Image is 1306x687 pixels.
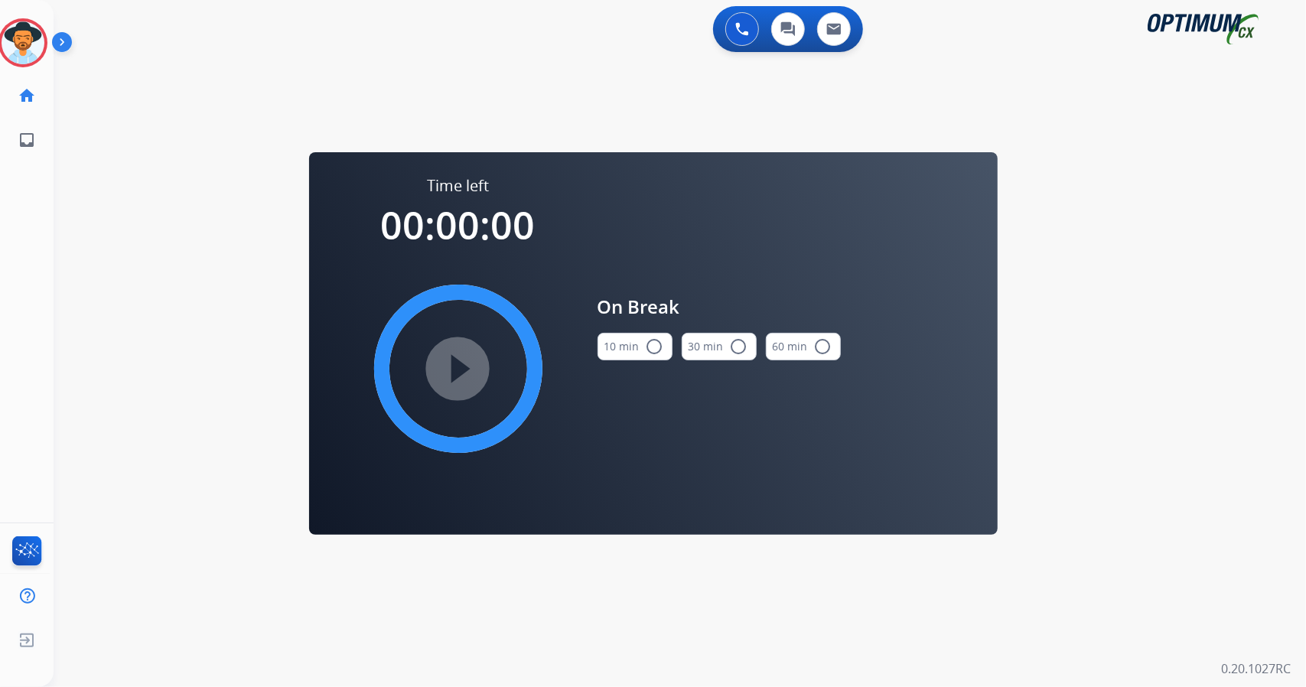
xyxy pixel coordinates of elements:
[18,86,36,105] mat-icon: home
[18,131,36,149] mat-icon: inbox
[381,199,536,251] span: 00:00:00
[814,337,832,356] mat-icon: radio_button_unchecked
[646,337,664,356] mat-icon: radio_button_unchecked
[766,333,841,360] button: 60 min
[2,21,44,64] img: avatar
[598,293,841,321] span: On Break
[427,175,489,197] span: Time left
[1221,659,1291,678] p: 0.20.1027RC
[730,337,748,356] mat-icon: radio_button_unchecked
[598,333,673,360] button: 10 min
[682,333,757,360] button: 30 min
